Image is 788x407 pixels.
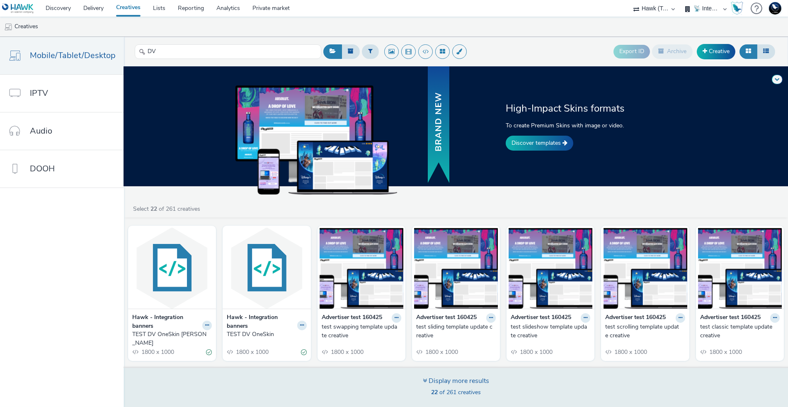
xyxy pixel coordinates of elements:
img: mobile [4,23,12,31]
div: Valid [206,348,212,357]
span: 1800 x 1000 [708,348,742,356]
a: test classic template update creative [700,323,780,340]
a: test slideshow template update creative [511,323,590,340]
span: 1800 x 1000 [519,348,553,356]
a: Select of 261 creatives [132,205,204,213]
button: Archive [652,44,693,58]
img: test classic template update creative visual [698,228,782,309]
span: 1800 x 1000 [424,348,458,356]
img: TEST DV OneSkin visual [225,228,308,309]
img: test slideshow template update creative visual [509,228,592,309]
strong: Hawk - Integration banners [227,313,295,330]
img: TEST DV OneSkin AB Hawk visual [130,228,214,309]
strong: Advertiser test 160425 [416,313,477,323]
img: test sliding template update creative visual [414,228,498,309]
div: TEST DV OneSkin [PERSON_NAME] [132,330,209,347]
div: Display more results [423,376,489,386]
a: TEST DV OneSkin [227,330,306,339]
a: Hawk Academy [731,2,747,15]
a: test sliding template update creative [416,323,496,340]
div: test scrolling template update creative [605,323,681,340]
a: Discover templates [506,136,573,151]
img: Hawk Academy [731,2,743,15]
span: DOOH [30,163,55,175]
input: Search... [135,44,321,59]
button: Grid [740,44,757,58]
span: 1800 x 1000 [330,348,364,356]
img: example of skins on dekstop, tablet and mobile devices [235,85,397,194]
span: 1800 x 1000 [141,348,174,356]
img: banner with new text [426,65,451,185]
strong: Hawk - Integration banners [132,313,200,330]
img: test scrolling template update creative visual [603,228,687,309]
span: Audio [30,125,52,137]
div: TEST DV OneSkin [227,330,303,339]
span: Mobile/Tablet/Desktop [30,49,116,61]
span: of 261 creatives [431,388,481,396]
div: test sliding template update creative [416,323,492,340]
div: Valid [301,348,307,357]
button: Table [757,44,775,58]
img: undefined Logo [2,3,34,14]
a: Creative [697,44,735,59]
strong: Advertiser test 160425 [322,313,382,323]
div: test classic template update creative [700,323,776,340]
p: To create Premium Skins with image or video. [506,121,667,130]
strong: 22 [150,205,157,213]
span: 1800 x 1000 [613,348,647,356]
strong: Advertiser test 160425 [511,313,571,323]
span: IPTV [30,87,48,99]
h2: High-Impact Skins formats [506,102,667,115]
button: Export ID [613,45,650,58]
img: Support Hawk [769,2,781,15]
img: test swapping template update creative visual [320,228,403,309]
strong: Advertiser test 160425 [700,313,761,323]
div: test swapping template update creative [322,323,398,340]
span: 1800 x 1000 [235,348,269,356]
a: test scrolling template update creative [605,323,685,340]
a: test swapping template update creative [322,323,401,340]
a: TEST DV OneSkin [PERSON_NAME] [132,330,212,347]
strong: 22 [431,388,438,396]
strong: Advertiser test 160425 [605,313,666,323]
div: test slideshow template update creative [511,323,587,340]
